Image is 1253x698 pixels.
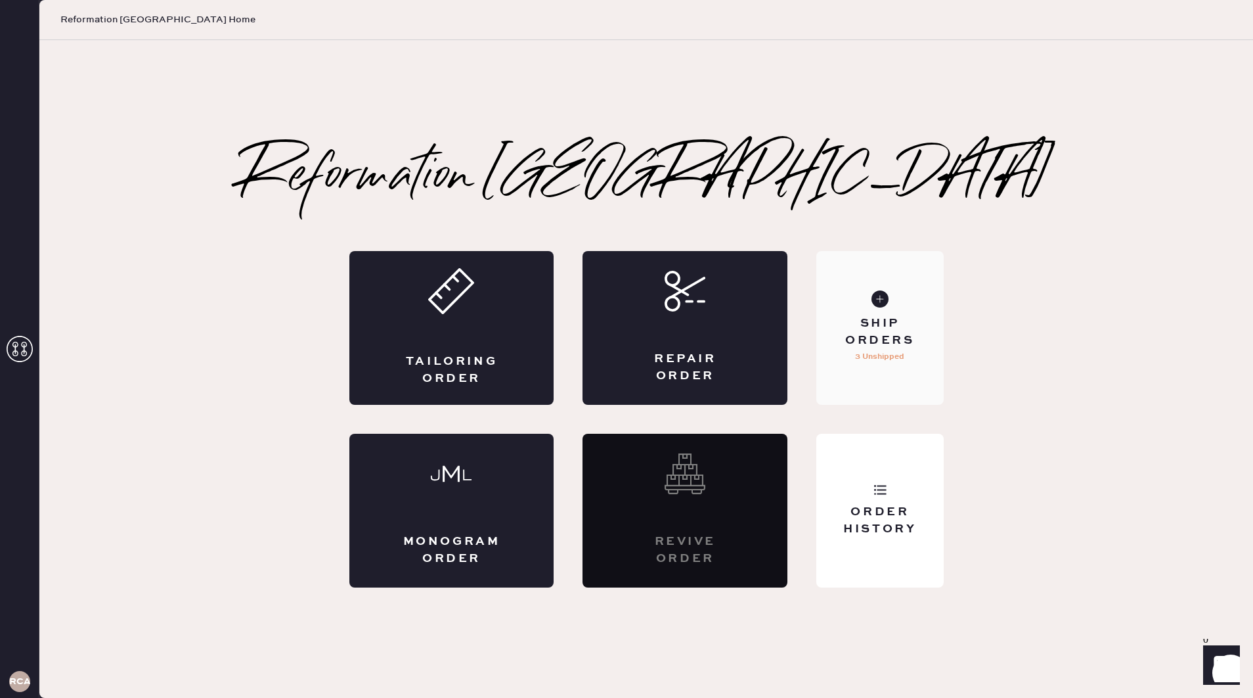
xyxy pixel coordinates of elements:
[240,151,1053,204] h2: Reformation [GEOGRAPHIC_DATA]
[635,351,735,384] div: Repair Order
[855,349,904,365] p: 3 Unshipped
[60,13,255,26] span: Reformation [GEOGRAPHIC_DATA] Home
[402,354,502,386] div: Tailoring Order
[635,534,735,567] div: Revive order
[583,434,787,588] div: Interested? Contact us at care@hemster.co
[827,504,933,537] div: Order History
[9,677,30,686] h3: RCA
[1191,639,1247,695] iframe: Front Chat
[827,315,933,348] div: Ship Orders
[402,534,502,567] div: Monogram Order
